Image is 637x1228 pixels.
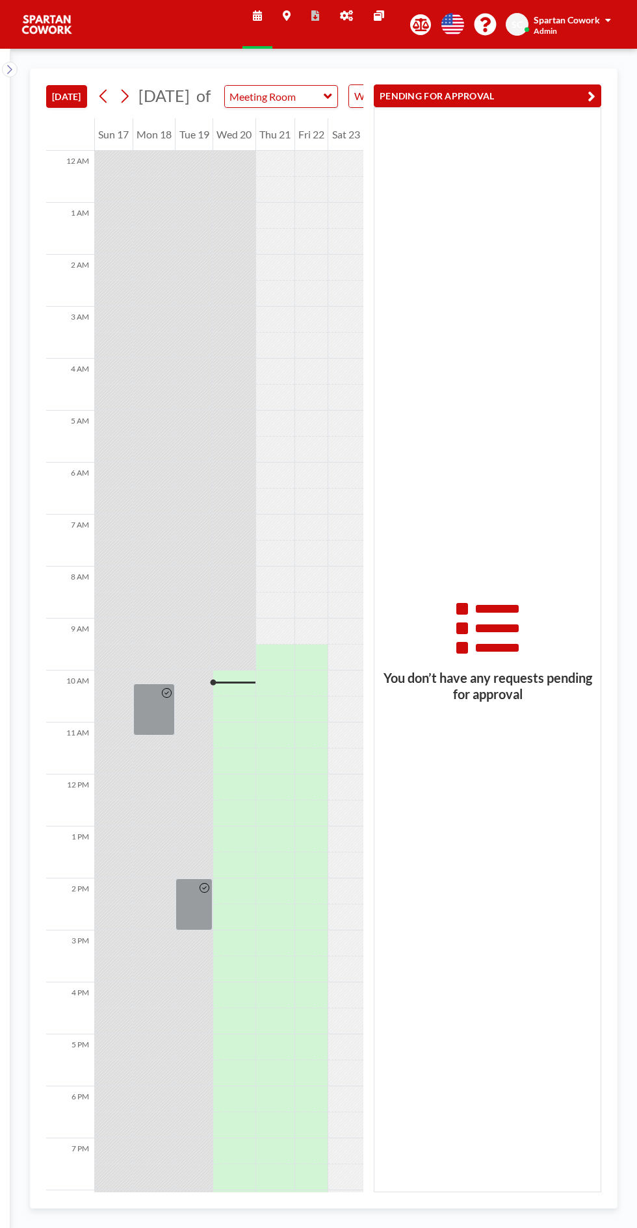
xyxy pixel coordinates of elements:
[46,826,94,878] div: 1 PM
[46,255,94,307] div: 2 AM
[46,203,94,255] div: 1 AM
[46,982,94,1034] div: 4 PM
[46,1034,94,1086] div: 5 PM
[512,19,523,31] span: SC
[213,118,255,151] div: Wed 20
[46,307,94,359] div: 3 AM
[46,463,94,515] div: 6 AM
[95,118,133,151] div: Sun 17
[46,723,94,774] div: 11 AM
[46,930,94,982] div: 3 PM
[46,774,94,826] div: 12 PM
[328,118,363,151] div: Sat 23
[133,118,175,151] div: Mon 18
[349,85,461,107] div: Search for option
[374,670,601,702] h3: You don’t have any requests pending for approval
[46,411,94,463] div: 5 AM
[175,118,213,151] div: Tue 19
[534,14,600,25] span: Spartan Cowork
[295,118,328,151] div: Fri 22
[46,515,94,567] div: 7 AM
[374,84,601,107] button: PENDING FOR APPROVAL
[46,85,87,108] button: [DATE]
[46,878,94,930] div: 2 PM
[46,1138,94,1190] div: 7 PM
[138,86,190,105] span: [DATE]
[46,1086,94,1138] div: 6 PM
[256,118,294,151] div: Thu 21
[352,88,425,105] span: WEEKLY VIEW
[46,671,94,723] div: 10 AM
[196,86,211,106] span: of
[21,12,73,38] img: organization-logo
[46,359,94,411] div: 4 AM
[225,86,324,107] input: Meeting Room
[534,26,557,36] span: Admin
[46,151,94,203] div: 12 AM
[46,619,94,671] div: 9 AM
[46,567,94,619] div: 8 AM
